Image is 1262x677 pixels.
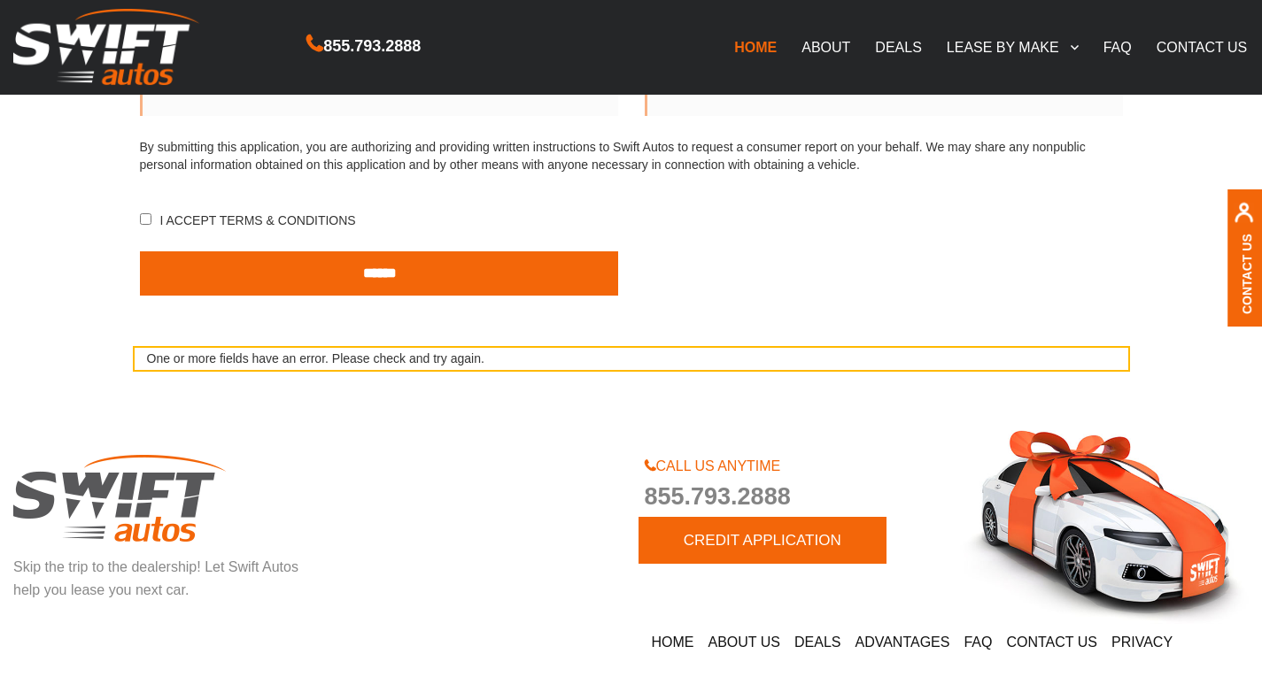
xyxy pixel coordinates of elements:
p: Skip the trip to the dealership! Let Swift Autos help you lease you next car. [13,556,302,602]
a: ABOUT US [708,635,781,650]
a: ABOUT [789,28,863,65]
a: CONTACT US [1144,28,1260,65]
img: skip the trip to the dealership! let swift autos help you lease you next car, footer logo [13,455,226,542]
span: I accept Terms & Conditions [157,213,356,227]
p: By submitting this application, you are authorizing and providing written instructions to Swift A... [140,138,1123,173]
span: 855.793.2888 [323,34,421,59]
a: DEALS [863,28,933,65]
span: 855.793.2888 [645,478,933,517]
a: FAQ [964,635,992,650]
a: Contact Us [1240,234,1254,314]
img: skip the trip to the dealership! let swift autos help you lease you next car, swift cars [960,430,1249,624]
a: HOME [722,28,789,65]
a: LEASE BY MAKE [934,28,1091,65]
a: FAQ [1091,28,1144,65]
img: Swift Autos [13,9,199,86]
img: contact us, iconuser [1234,203,1254,234]
a: 855.793.2888 [306,39,421,54]
a: CREDIT APPLICATION [639,517,887,564]
a: HOME [652,635,694,650]
a: DEALS [794,635,840,650]
div: One or more fields have an error. Please check and try again. [133,346,1130,373]
a: CONTACT US [1006,635,1097,650]
input: I accept Terms & Conditions [140,213,151,225]
a: PRIVACY [1111,635,1173,650]
a: ADVANTAGES [855,635,949,650]
a: CALL US ANYTIME855.793.2888 [645,458,933,516]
